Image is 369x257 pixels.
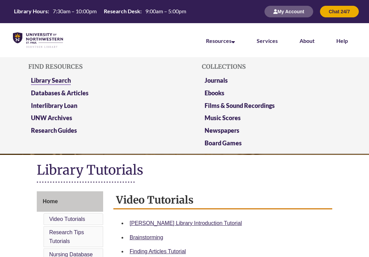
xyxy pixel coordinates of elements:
[205,127,239,134] a: Newspapers
[13,32,63,48] img: UNWSP Library Logo
[320,6,359,17] button: Chat 24/7
[202,63,341,70] h5: Collections
[205,89,224,97] a: Ebooks
[205,77,228,84] a: Journals
[28,63,167,70] h5: Find Resources
[205,114,241,122] a: Music Scores
[11,7,189,15] table: Hours Today
[130,248,186,254] a: Finding Articles Tutorial
[257,37,278,44] a: Services
[31,102,77,109] a: Interlibrary Loan
[53,8,97,14] span: 7:30am – 10:00pm
[43,198,58,204] span: Home
[31,89,89,97] a: Databases & Articles
[11,7,189,16] a: Hours Today
[264,9,313,14] a: My Account
[113,191,332,209] h2: Video Tutorials
[320,9,359,14] a: Chat 24/7
[49,216,85,222] a: Video Tutorials
[101,7,143,15] th: Research Desk:
[31,114,72,122] a: UNW Archives
[264,6,313,17] button: My Account
[49,229,84,244] a: Research Tips Tutorials
[206,37,235,44] a: Resources
[145,8,186,14] span: 9:00am – 5:00pm
[31,77,71,85] a: Library Search
[205,139,242,147] a: Board Games
[336,37,348,44] a: Help
[205,102,275,109] a: Films & Sound Recordings
[31,127,77,134] a: Research Guides
[37,162,332,180] h1: Library Tutorials
[130,220,242,226] a: [PERSON_NAME] Library Introduction Tutorial
[130,235,163,240] a: Brainstorming
[11,7,50,15] th: Library Hours:
[37,191,103,212] a: Home
[300,37,315,44] a: About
